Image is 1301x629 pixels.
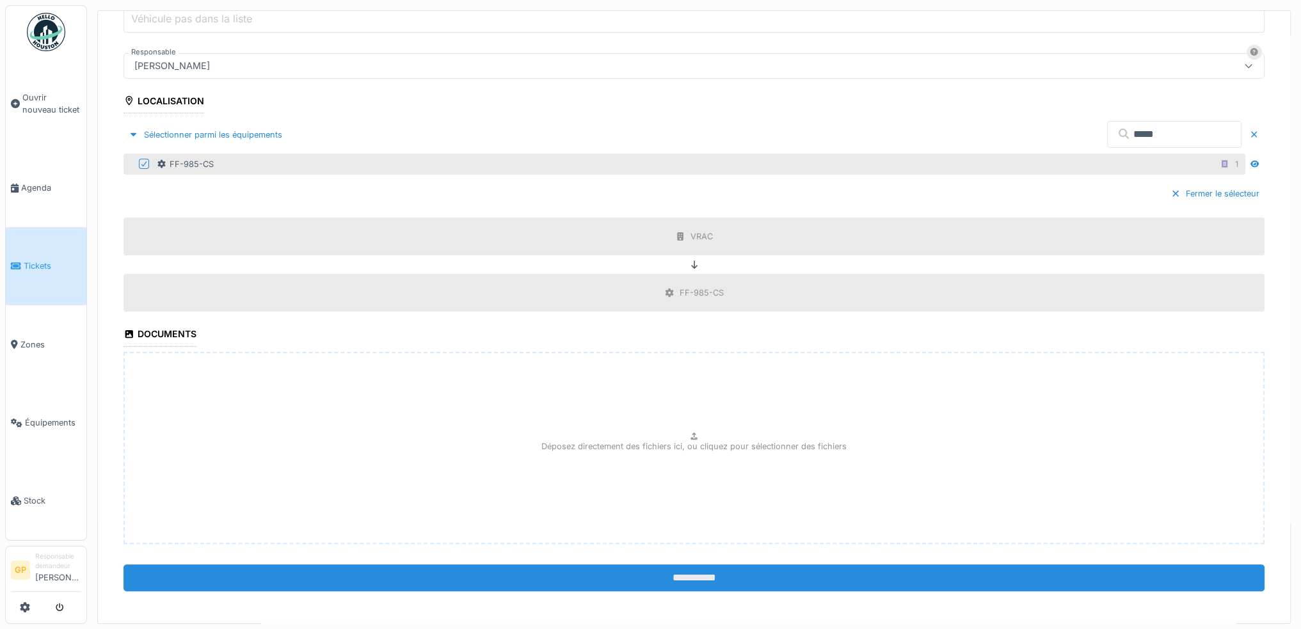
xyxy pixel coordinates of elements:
[24,495,81,507] span: Stock
[1165,185,1265,202] div: Fermer le sélecteur
[21,182,81,194] span: Agenda
[20,338,81,351] span: Zones
[680,287,724,299] div: FF-985-CS
[6,383,86,461] a: Équipements
[6,227,86,305] a: Tickets
[25,417,81,429] span: Équipements
[6,305,86,383] a: Zones
[11,561,30,580] li: GP
[27,13,65,51] img: Badge_color-CXgf-gQk.svg
[6,148,86,227] a: Agenda
[129,11,255,26] label: Véhicule pas dans la liste
[11,552,81,592] a: GP Responsable demandeur[PERSON_NAME]
[129,59,215,73] div: [PERSON_NAME]
[6,462,86,540] a: Stock
[22,92,81,116] span: Ouvrir nouveau ticket
[6,58,86,148] a: Ouvrir nouveau ticket
[129,47,179,58] label: Responsable
[124,324,196,346] div: Documents
[690,230,713,243] div: VRAC
[124,92,204,113] div: Localisation
[35,552,81,571] div: Responsable demandeur
[157,158,214,170] div: FF-985-CS
[24,260,81,272] span: Tickets
[35,552,81,589] li: [PERSON_NAME]
[124,126,287,143] div: Sélectionner parmi les équipements
[541,440,847,452] p: Déposez directement des fichiers ici, ou cliquez pour sélectionner des fichiers
[1235,158,1238,170] div: 1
